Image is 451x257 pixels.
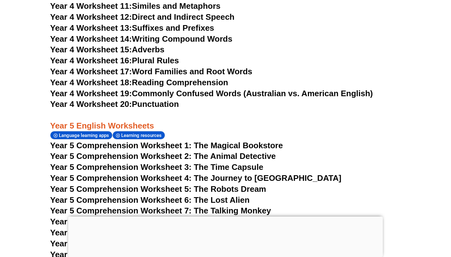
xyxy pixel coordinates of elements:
[344,186,451,257] iframe: Chat Widget
[50,110,401,131] h3: Year 5 English Worksheets
[68,217,383,255] iframe: Advertisement
[50,99,132,109] span: Year 4 Worksheet 20:
[50,23,132,33] span: Year 4 Worksheet 13:
[50,239,261,248] a: Year 5 Comprehension Worksheet 10: The Secret Door
[50,217,294,226] a: Year 5 Comprehension Worksheet 8: The Pirate's Treasure Map
[50,89,373,98] a: Year 4 Worksheet 19:Commonly Confused Words (Australian vs. American English)
[50,131,112,139] div: Language learning apps
[50,206,271,215] a: Year 5 Comprehension Worksheet 7: The Talking Monkey
[50,99,179,109] a: Year 4 Worksheet 20:Punctuation
[50,56,132,65] span: Year 4 Worksheet 16:
[50,173,341,183] a: Year 5 Comprehension Worksheet 4: The Journey to [GEOGRAPHIC_DATA]
[50,34,132,44] span: Year 4 Worksheet 14:
[50,184,266,194] a: Year 5 Comprehension Worksheet 5: The Robots Dream
[50,228,283,237] a: Year 5 Comprehension Worksheet 9: The Magical Music Box
[50,56,179,65] a: Year 4 Worksheet 16:Plural Rules
[50,1,220,11] a: Year 4 Worksheet 11:Similes and Metaphors
[59,133,111,138] span: Language learning apps
[50,12,235,22] a: Year 4 Worksheet 12:Direct and Indirect Speech
[50,78,228,87] a: Year 4 Worksheet 18:Reading Comprehension
[112,131,165,139] div: Learning resources
[50,1,132,11] span: Year 4 Worksheet 11:
[50,151,276,161] a: Year 5 Comprehension Worksheet 2: The Animal Detective
[50,34,232,44] a: Year 4 Worksheet 14:Writing Compound Words
[50,195,250,205] a: Year 5 Comprehension Worksheet 6: The Lost Alien
[50,141,283,150] a: Year 5 Comprehension Worksheet 1: The Magical Bookstore
[50,162,263,172] a: Year 5 Comprehension Worksheet 3: The Time Capsule
[121,133,163,138] span: Learning resources
[50,45,164,54] a: Year 4 Worksheet 15:Adverbs
[50,12,132,22] span: Year 4 Worksheet 12:
[50,45,132,54] span: Year 4 Worksheet 15:
[50,89,132,98] span: Year 4 Worksheet 19:
[50,67,252,76] a: Year 4 Worksheet 17:Word Families and Root Words
[50,67,132,76] span: Year 4 Worksheet 17:
[50,78,132,87] span: Year 4 Worksheet 18:
[50,23,214,33] a: Year 4 Worksheet 13:Suffixes and Prefixes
